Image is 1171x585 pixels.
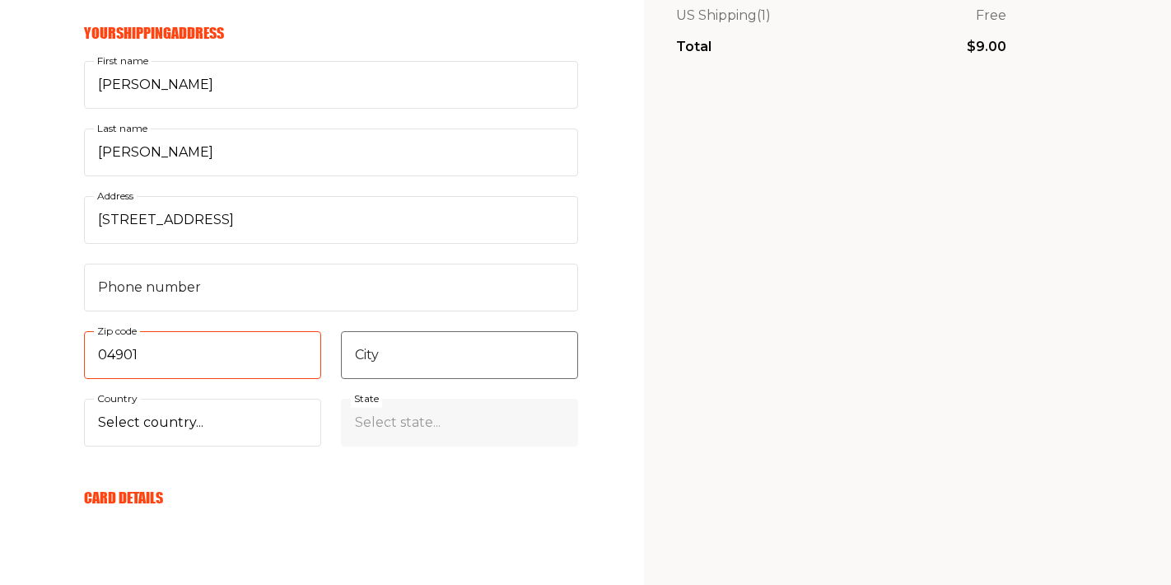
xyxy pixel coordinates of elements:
[94,187,137,205] label: Address
[967,36,1006,58] p: $9.00
[94,390,141,408] label: Country
[84,61,578,109] input: First name
[676,5,771,26] p: US Shipping (1)
[94,52,152,70] label: First name
[94,119,151,138] label: Last name
[341,399,578,447] select: State
[84,129,578,176] input: Last name
[676,36,711,58] p: Total
[84,331,321,379] input: Zip code
[976,5,1006,26] p: Free
[84,399,321,447] select: Country
[84,264,578,311] input: Phone number
[84,196,578,244] input: Address
[351,390,382,408] label: State
[84,489,578,507] h6: Card Details
[341,331,578,379] input: City
[84,24,578,42] h6: Your Shipping Address
[94,322,140,340] label: Zip code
